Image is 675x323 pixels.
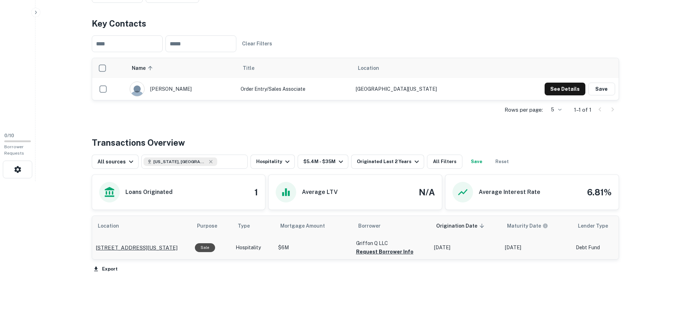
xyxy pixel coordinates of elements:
button: Clear Filters [239,37,275,50]
div: 5 [546,105,563,115]
iframe: Chat Widget [640,266,675,300]
p: Hospitality [236,244,271,251]
button: All Filters [427,155,462,169]
td: order entry/sales associate [237,78,353,100]
a: [STREET_ADDRESS][US_STATE] [96,244,188,252]
h4: 1 [254,186,258,199]
p: Debt Fund [576,244,632,251]
span: Name [132,64,155,72]
h6: Maturity Date [507,222,541,230]
span: Title [243,64,264,72]
span: Borrower Requests [4,144,24,156]
th: Location [352,58,494,78]
img: 9c8pery4andzj6ohjkjp54ma2 [130,82,144,96]
div: Maturity dates displayed may be estimated. Please contact the lender for the most accurate maturi... [507,222,548,230]
th: Location [92,216,191,236]
div: scrollable content [92,216,619,259]
p: [DATE] [505,244,569,251]
h4: 6.81% [587,186,612,199]
p: Rows per page: [505,106,543,114]
span: Type [238,222,259,230]
th: Maturity dates displayed may be estimated. Please contact the lender for the most accurate maturi... [501,216,572,236]
th: Name [126,58,237,78]
div: [PERSON_NAME] [130,82,234,96]
h6: Loans Originated [125,188,173,196]
span: Location [358,64,379,72]
h4: N/A [419,186,435,199]
span: [US_STATE], [GEOGRAPHIC_DATA], [GEOGRAPHIC_DATA] [153,158,207,165]
span: Maturity dates displayed may be estimated. Please contact the lender for the most accurate maturi... [507,222,557,230]
th: Origination Date [431,216,501,236]
h4: Transactions Overview [92,136,185,149]
span: Borrower [358,222,381,230]
p: [STREET_ADDRESS][US_STATE] [96,244,178,252]
button: Save [588,83,615,95]
th: Borrower [353,216,431,236]
button: $5.4M - $35M [298,155,348,169]
button: Reset [491,155,513,169]
span: Mortgage Amount [280,222,334,230]
div: Originated Last 2 Years [357,157,421,166]
th: Lender Type [572,216,636,236]
button: Request Borrower Info [356,247,414,256]
button: See Details [545,83,585,95]
p: 1–1 of 1 [574,106,591,114]
span: Lender Type [578,222,608,230]
h4: Key Contacts [92,17,619,30]
button: All sources [92,155,139,169]
td: [GEOGRAPHIC_DATA][US_STATE] [352,78,494,100]
button: Hospitality [251,155,295,169]
p: [DATE] [434,244,498,251]
span: Origination Date [436,222,486,230]
span: 0 / 10 [4,133,14,138]
th: Title [237,58,353,78]
div: All sources [97,157,135,166]
button: Originated Last 2 Years [351,155,424,169]
span: Location [98,222,128,230]
h6: Average LTV [302,188,338,196]
div: Sale [195,243,215,252]
h6: Average Interest Rate [479,188,540,196]
button: Export [92,264,119,274]
span: Purpose [197,222,226,230]
p: $6M [278,244,349,251]
th: Mortgage Amount [275,216,353,236]
p: Griffon Q LLC [356,239,427,247]
div: scrollable content [92,58,619,100]
th: Type [232,216,275,236]
button: Save your search to get updates of matches that match your search criteria. [465,155,488,169]
th: Purpose [191,216,232,236]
